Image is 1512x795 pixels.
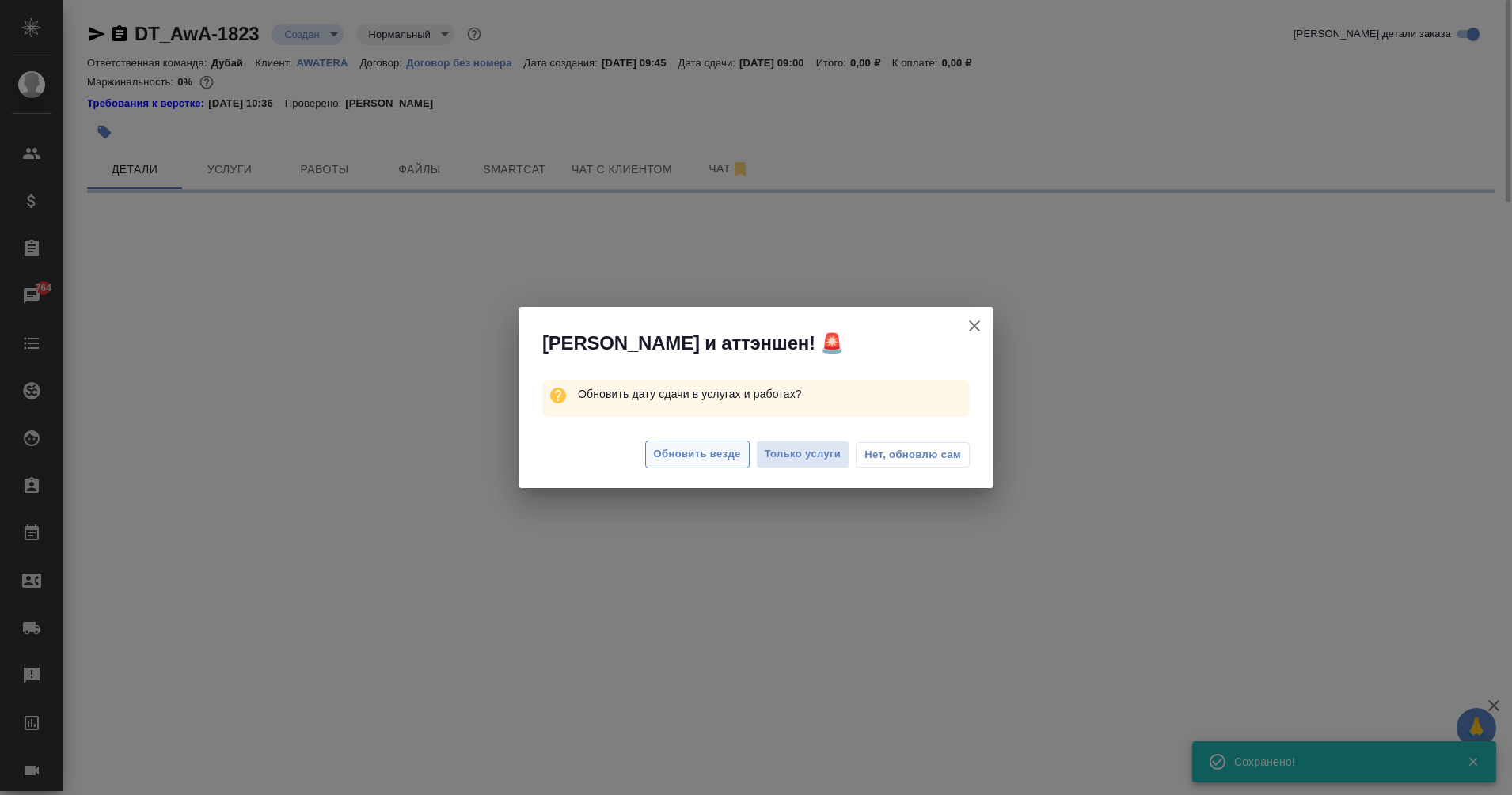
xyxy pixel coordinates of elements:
button: Обновить везде [645,441,750,468]
span: [PERSON_NAME] и аттэншен! 🚨 [542,331,844,356]
span: Нет, обновлю сам [864,447,961,463]
button: Нет, обновлю сам [856,442,970,468]
p: Обновить дату сдачи в услугах и работах? [578,380,970,408]
button: Только услуги [756,441,850,468]
span: Только услуги [765,445,841,464]
span: Обновить везде [654,445,741,464]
